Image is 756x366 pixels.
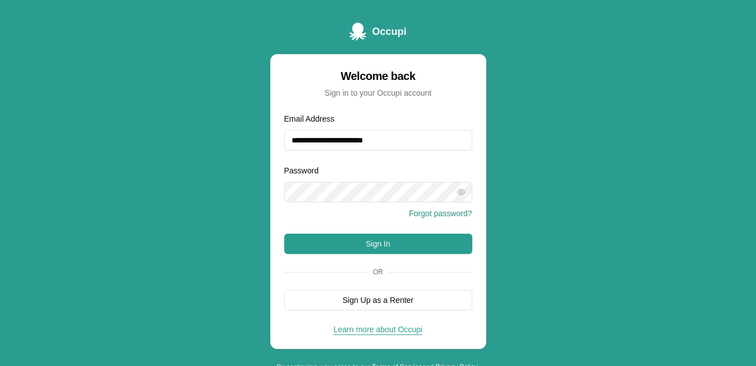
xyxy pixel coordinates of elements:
button: Sign In [284,234,472,254]
span: Or [369,267,388,276]
div: Welcome back [284,68,472,84]
span: Occupi [372,24,406,39]
a: Occupi [350,23,406,41]
button: Forgot password? [409,208,472,219]
a: Learn more about Occupi [334,325,423,334]
div: Sign in to your Occupi account [284,87,472,99]
label: Email Address [284,114,334,123]
button: Sign Up as a Renter [284,290,472,310]
label: Password [284,166,319,175]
